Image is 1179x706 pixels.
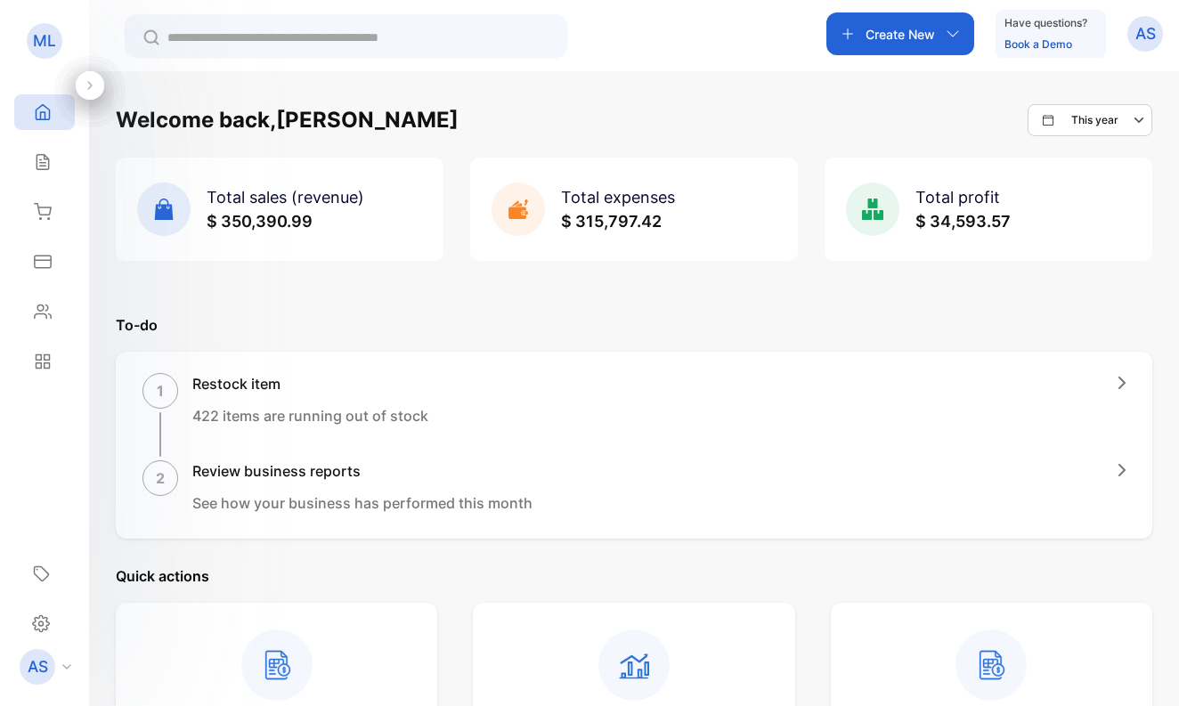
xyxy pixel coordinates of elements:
p: AS [1135,22,1156,45]
a: Book a Demo [1004,37,1072,51]
p: 422 items are running out of stock [192,405,428,426]
p: Quick actions [116,565,1152,587]
span: $ 350,390.99 [207,212,313,231]
p: 2 [156,467,165,489]
button: This year [1028,104,1152,136]
span: $ 315,797.42 [561,212,662,231]
span: $ 34,593.57 [915,212,1011,231]
span: Total expenses [561,188,675,207]
p: Have questions? [1004,14,1087,32]
p: This year [1071,112,1118,128]
button: AS [1127,12,1163,55]
span: Total sales (revenue) [207,188,364,207]
p: ML [33,29,56,53]
h1: Welcome back, [PERSON_NAME] [116,104,459,136]
h1: Review business reports [192,460,533,482]
p: See how your business has performed this month [192,492,533,514]
button: Create New [826,12,974,55]
p: To-do [116,314,1152,336]
span: Total profit [915,188,1000,207]
p: Create New [866,25,935,44]
p: 1 [157,380,164,402]
h1: Restock item [192,373,428,394]
p: AS [28,655,48,678]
